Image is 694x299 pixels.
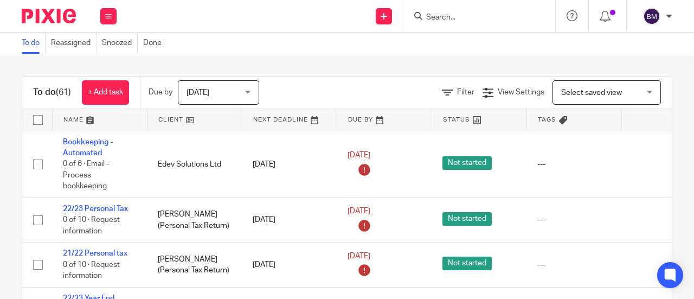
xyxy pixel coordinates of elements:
[537,159,611,170] div: ---
[643,8,660,25] img: svg%3E
[63,160,109,190] span: 0 of 6 · Email - Process bookkeeping
[538,117,556,123] span: Tags
[348,208,370,215] span: [DATE]
[63,250,127,257] a: 21/22 Personal tax
[348,252,370,260] span: [DATE]
[242,243,337,287] td: [DATE]
[63,205,128,213] a: 22/23 Personal Tax
[242,131,337,198] td: [DATE]
[147,243,242,287] td: [PERSON_NAME] (Personal Tax Return)
[51,33,97,54] a: Reassigned
[348,152,370,160] span: [DATE]
[498,88,544,96] span: View Settings
[82,80,129,105] a: + Add task
[147,131,242,198] td: Edev Solutions Ltd
[147,198,242,242] td: [PERSON_NAME] (Personal Tax Return)
[537,259,611,270] div: ---
[537,214,611,225] div: ---
[561,89,622,97] span: Select saved view
[33,87,71,98] h1: To do
[22,33,46,54] a: To do
[143,33,167,54] a: Done
[425,13,523,23] input: Search
[442,257,492,270] span: Not started
[63,138,113,157] a: Bookkeeping - Automated
[457,88,474,96] span: Filter
[242,198,337,242] td: [DATE]
[56,88,71,97] span: (61)
[63,261,120,280] span: 0 of 10 · Request information
[102,33,138,54] a: Snoozed
[149,87,172,98] p: Due by
[187,89,209,97] span: [DATE]
[442,212,492,226] span: Not started
[22,9,76,23] img: Pixie
[63,216,120,235] span: 0 of 10 · Request information
[442,156,492,170] span: Not started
